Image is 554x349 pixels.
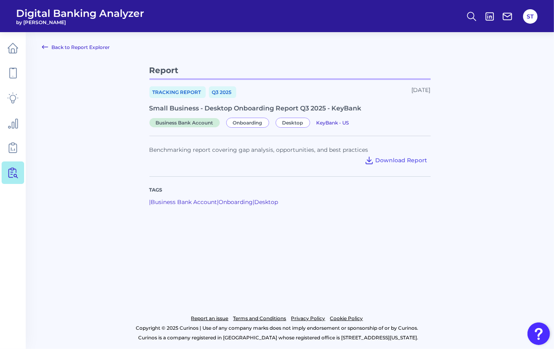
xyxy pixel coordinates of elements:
[330,314,363,323] a: Cookie Policy
[149,198,151,206] span: |
[149,104,431,112] div: Small Business - Desktop Onboarding Report Q3 2025 - KeyBank
[191,314,229,323] a: Report an issue
[149,118,223,126] a: Business Bank Account
[217,198,219,206] span: |
[16,7,144,19] span: Digital Banking Analyzer
[317,120,349,126] span: KeyBank - US
[361,154,431,167] button: Download Report
[276,118,310,128] span: Desktop
[226,118,272,126] a: Onboarding
[255,198,278,206] a: Desktop
[219,198,253,206] a: Onboarding
[233,314,286,323] a: Terms and Conditions
[149,186,431,194] p: Tags
[253,198,255,206] span: |
[39,323,515,333] p: Copyright © 2025 Curinos | Use of any company marks does not imply endorsement or sponsorship of ...
[42,333,515,343] p: Curinos is a company registered in [GEOGRAPHIC_DATA] whose registered office is [STREET_ADDRESS][...
[226,118,269,128] span: Onboarding
[317,118,349,126] a: KeyBank - US
[276,118,313,126] a: Desktop
[151,198,217,206] a: Business Bank Account
[376,157,427,164] span: Download Report
[412,86,431,98] div: [DATE]
[527,322,550,345] button: Open Resource Center
[291,314,325,323] a: Privacy Policy
[16,19,144,25] span: by [PERSON_NAME]
[523,9,538,24] button: ST
[149,86,206,98] a: Tracking Report
[149,62,431,80] p: Report
[149,118,220,127] span: Business Bank Account
[42,42,110,52] a: Back to Report Explorer
[209,86,236,98] a: Q3 2025
[149,146,368,153] span: Benchmarking report covering gap analysis, opportunities, and best practices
